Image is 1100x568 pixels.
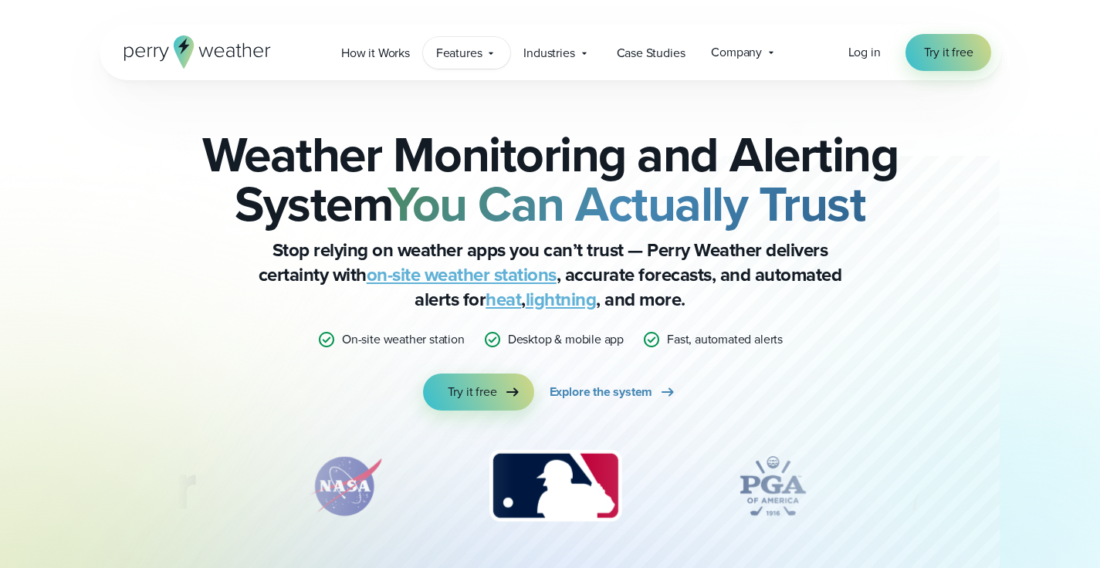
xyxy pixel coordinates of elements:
[909,448,1032,525] div: 5 of 12
[526,286,597,313] a: lightning
[436,44,482,63] span: Features
[550,383,653,401] span: Explore the system
[423,374,534,411] a: Try it free
[848,43,881,62] a: Log in
[550,374,678,411] a: Explore the system
[342,330,465,349] p: On-site weather station
[242,238,859,312] p: Stop relying on weather apps you can’t trust — Perry Weather delivers certainty with , accurate f...
[367,261,557,289] a: on-site weather stations
[177,448,924,532] div: slideshow
[924,43,973,62] span: Try it free
[711,43,762,62] span: Company
[909,448,1032,525] img: DPR-Construction.svg
[328,37,423,69] a: How it Works
[474,448,637,525] div: 3 of 12
[508,330,624,349] p: Desktop & mobile app
[617,44,685,63] span: Case Studies
[604,37,699,69] a: Case Studies
[848,43,881,61] span: Log in
[388,167,865,240] strong: You Can Actually Trust
[711,448,834,525] div: 4 of 12
[711,448,834,525] img: PGA.svg
[474,448,637,525] img: MLB.svg
[177,130,924,228] h2: Weather Monitoring and Alerting System
[667,330,783,349] p: Fast, automated alerts
[523,44,574,63] span: Industries
[292,448,400,525] img: NASA.svg
[905,34,992,71] a: Try it free
[341,44,410,63] span: How it Works
[448,383,497,401] span: Try it free
[486,286,521,313] a: heat
[292,448,400,525] div: 2 of 12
